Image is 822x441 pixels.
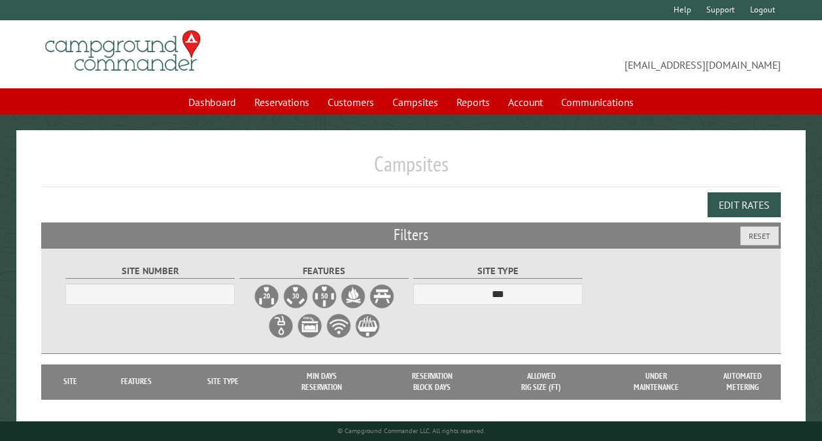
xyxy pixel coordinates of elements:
[267,364,377,399] th: Min Days Reservation
[596,364,717,399] th: Under Maintenance
[268,313,294,339] label: Water Hookup
[297,313,323,339] label: Sewer Hookup
[326,313,352,339] label: WiFi Service
[48,364,93,399] th: Site
[369,283,395,309] label: Picnic Table
[247,90,317,115] a: Reservations
[413,264,583,279] label: Site Type
[340,283,366,309] label: Firepit
[449,90,498,115] a: Reports
[320,90,382,115] a: Customers
[740,226,779,245] button: Reset
[93,364,179,399] th: Features
[41,151,781,187] h1: Campsites
[254,283,280,309] label: 20A Electrical Hookup
[41,222,781,247] h2: Filters
[354,313,381,339] label: Grill
[65,264,235,279] label: Site Number
[337,427,485,435] small: © Campground Commander LLC. All rights reserved.
[179,364,267,399] th: Site Type
[377,364,487,399] th: Reservation Block Days
[180,90,244,115] a: Dashboard
[500,90,551,115] a: Account
[311,283,337,309] label: 50A Electrical Hookup
[41,26,205,77] img: Campground Commander
[385,90,446,115] a: Campsites
[708,192,781,217] button: Edit Rates
[487,364,596,399] th: Allowed Rig Size (ft)
[717,364,769,399] th: Automated metering
[553,90,642,115] a: Communications
[411,36,781,73] span: [EMAIL_ADDRESS][DOMAIN_NAME]
[239,264,409,279] label: Features
[283,283,309,309] label: 30A Electrical Hookup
